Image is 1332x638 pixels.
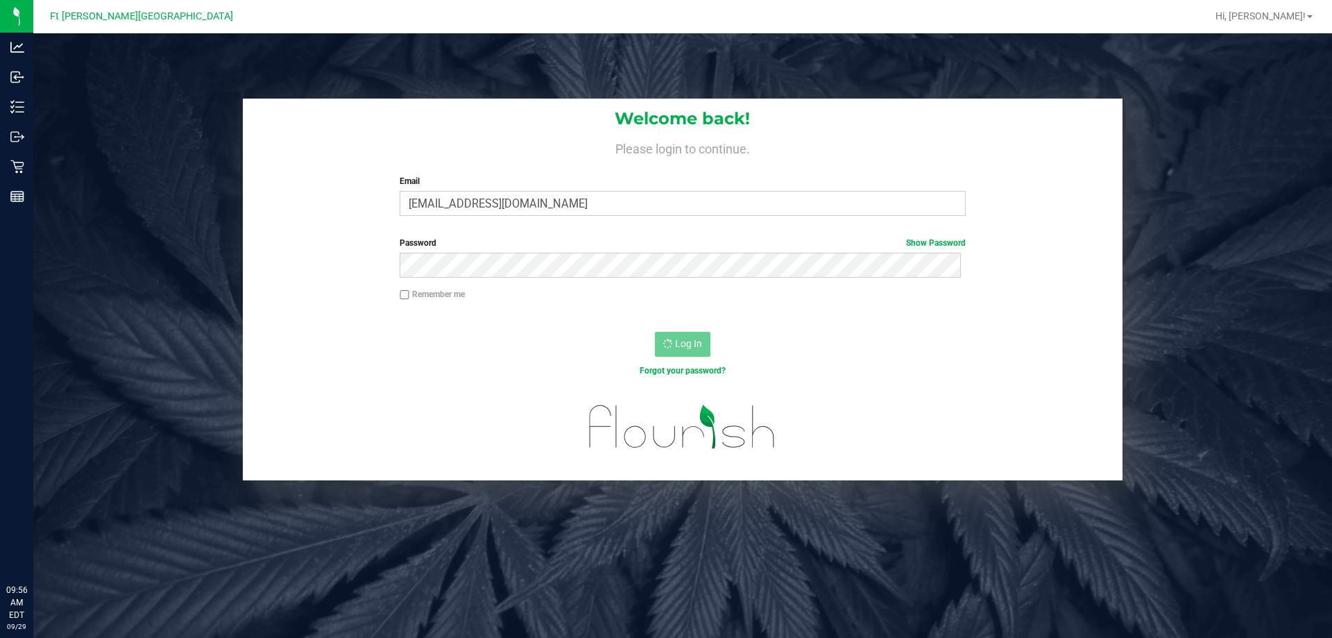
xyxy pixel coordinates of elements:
[10,70,24,84] inline-svg: Inbound
[10,130,24,144] inline-svg: Outbound
[243,110,1122,128] h1: Welcome back!
[10,190,24,203] inline-svg: Reports
[6,584,27,621] p: 09:56 AM EDT
[6,621,27,632] p: 09/29
[10,100,24,114] inline-svg: Inventory
[243,139,1122,156] h4: Please login to continue.
[572,392,792,462] img: flourish_logo.svg
[655,332,710,357] button: Log In
[10,40,24,54] inline-svg: Analytics
[400,238,436,248] span: Password
[1215,10,1306,22] span: Hi, [PERSON_NAME]!
[400,290,409,300] input: Remember me
[906,238,966,248] a: Show Password
[50,10,233,22] span: Ft [PERSON_NAME][GEOGRAPHIC_DATA]
[400,288,465,301] label: Remember me
[400,175,965,187] label: Email
[675,338,702,349] span: Log In
[10,160,24,174] inline-svg: Retail
[640,366,726,376] a: Forgot your password?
